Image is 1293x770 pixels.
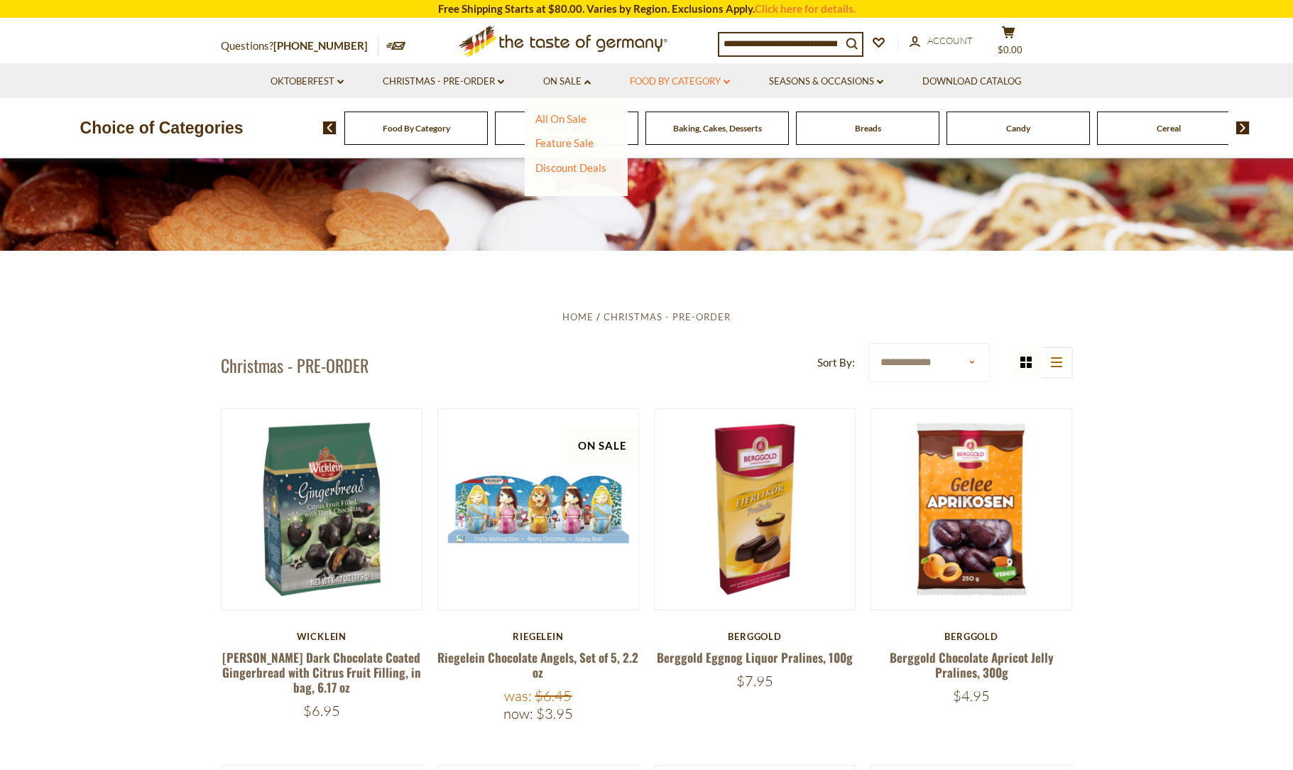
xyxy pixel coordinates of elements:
[536,705,573,722] span: $3.95
[910,33,973,49] a: Account
[504,687,532,705] label: Was:
[817,354,855,372] label: Sort By:
[222,409,422,610] img: Wicklein Dark Chocolate Coated Gingerbread with Citrus Fruit Filling, in bag, 6.17 oz
[271,74,344,90] a: Oktoberfest
[604,311,731,322] a: Christmas - PRE-ORDER
[922,74,1022,90] a: Download Catalog
[769,74,883,90] a: Seasons & Occasions
[535,112,587,125] a: All On Sale
[383,123,450,134] a: Food By Category
[323,121,337,134] img: previous arrow
[927,35,973,46] span: Account
[543,74,591,90] a: On Sale
[503,705,533,722] label: Now:
[535,687,572,705] span: $6.45
[998,44,1022,55] span: $0.00
[221,631,423,642] div: Wicklein
[871,631,1073,642] div: Berggold
[303,702,340,720] span: $6.95
[1006,123,1030,134] a: Candy
[871,409,1072,610] img: Berggold Chocolate Apricot Jelly Pralines, 300g
[953,687,990,705] span: $4.95
[673,123,762,134] a: Baking, Cakes, Desserts
[736,672,773,690] span: $7.95
[1236,121,1250,134] img: next arrow
[535,158,606,178] a: Discount Deals
[437,631,640,642] div: Riegelein
[221,37,378,55] p: Questions?
[657,649,853,666] a: Berggold Eggnog Liquor Pralines, 100g
[1157,123,1181,134] a: Cereal
[655,409,856,610] img: Berggold Eggnog Liquor Pralines, 100g
[890,649,1054,681] a: Berggold Chocolate Apricot Jelly Pralines, 300g
[535,136,594,149] a: Feature Sale
[630,74,730,90] a: Food By Category
[755,2,856,15] a: Click here for details.
[654,631,856,642] div: Berggold
[222,649,421,697] a: [PERSON_NAME] Dark Chocolate Coated Gingerbread with Citrus Fruit Filling, in bag, 6.17 oz
[437,649,638,681] a: Riegelein Chocolate Angels, Set of 5, 2.2 oz
[562,311,594,322] a: Home
[221,354,369,376] h1: Christmas - PRE-ORDER
[855,123,881,134] a: Breads
[273,39,368,52] a: [PHONE_NUMBER]
[988,26,1030,61] button: $0.00
[438,409,639,610] img: Riegelein Chocolate Angels, Set of 5, 2.2 oz
[383,74,504,90] a: Christmas - PRE-ORDER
